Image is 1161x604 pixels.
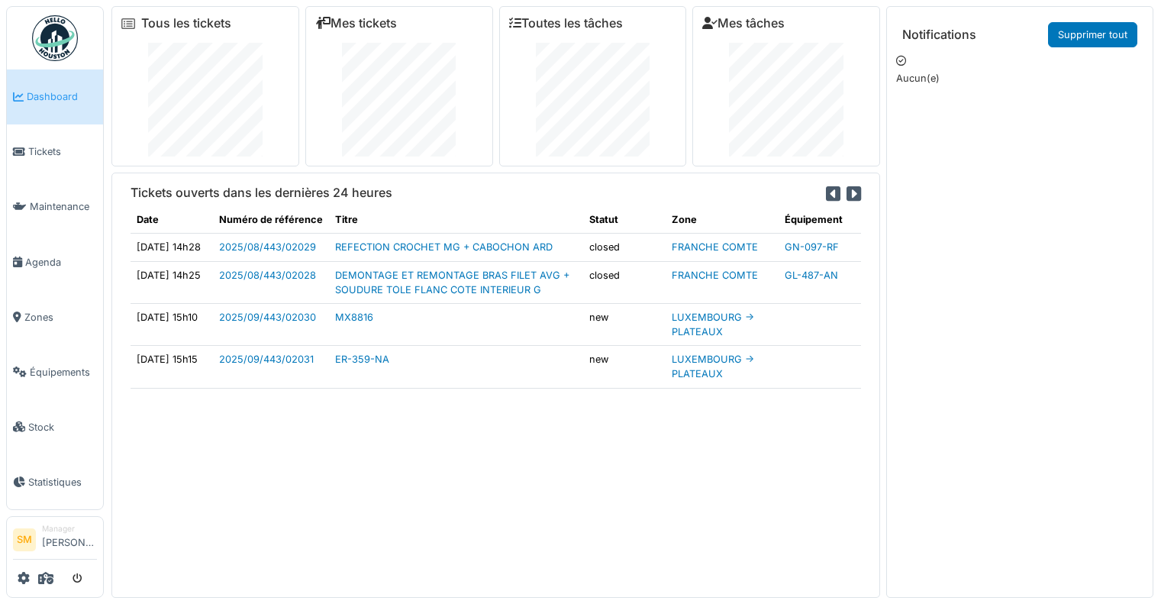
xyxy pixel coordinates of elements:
[335,354,389,365] a: ER-359-NA
[779,206,861,234] th: Équipement
[131,303,213,345] td: [DATE] 15h10
[213,206,329,234] th: Numéro de référence
[329,206,583,234] th: Titre
[27,89,97,104] span: Dashboard
[219,312,316,323] a: 2025/09/443/02030
[131,346,213,388] td: [DATE] 15h15
[583,303,666,345] td: new
[335,270,569,296] a: DEMONTAGE ET REMONTAGE BRAS FILET AVG + SOUDURE TOLE FLANC COTE INTERIEUR G
[28,475,97,489] span: Statistiques
[30,365,97,380] span: Équipements
[315,16,397,31] a: Mes tickets
[7,454,103,509] a: Statistiques
[30,199,97,214] span: Maintenance
[219,354,314,365] a: 2025/09/443/02031
[131,206,213,234] th: Date
[583,206,666,234] th: Statut
[32,15,78,61] img: Badge_color-CXgf-gQk.svg
[7,399,103,454] a: Stock
[7,234,103,289] a: Agenda
[7,179,103,234] a: Maintenance
[28,420,97,434] span: Stock
[583,234,666,261] td: closed
[28,144,97,159] span: Tickets
[141,16,231,31] a: Tous les tickets
[42,523,97,535] div: Manager
[7,124,103,179] a: Tickets
[7,69,103,124] a: Dashboard
[42,523,97,556] li: [PERSON_NAME]
[335,312,373,323] a: MX8816
[13,523,97,560] a: SM Manager[PERSON_NAME]
[672,312,754,338] a: LUXEMBOURG -> PLATEAUX
[583,261,666,303] td: closed
[785,241,839,253] a: GN-097-RF
[672,354,754,380] a: LUXEMBOURG -> PLATEAUX
[672,241,758,253] a: FRANCHE COMTE
[672,270,758,281] a: FRANCHE COMTE
[896,71,1143,86] p: Aucun(e)
[131,186,392,200] h6: Tickets ouverts dans les dernières 24 heures
[1048,22,1137,47] a: Supprimer tout
[131,234,213,261] td: [DATE] 14h28
[335,241,553,253] a: REFECTION CROCHET MG + CABOCHON ARD
[7,289,103,344] a: Zones
[7,344,103,399] a: Équipements
[25,255,97,270] span: Agenda
[702,16,785,31] a: Mes tâches
[583,346,666,388] td: new
[219,241,316,253] a: 2025/08/443/02029
[219,270,316,281] a: 2025/08/443/02028
[902,27,976,42] h6: Notifications
[131,261,213,303] td: [DATE] 14h25
[666,206,779,234] th: Zone
[13,528,36,551] li: SM
[785,270,838,281] a: GL-487-AN
[509,16,623,31] a: Toutes les tâches
[24,310,97,325] span: Zones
